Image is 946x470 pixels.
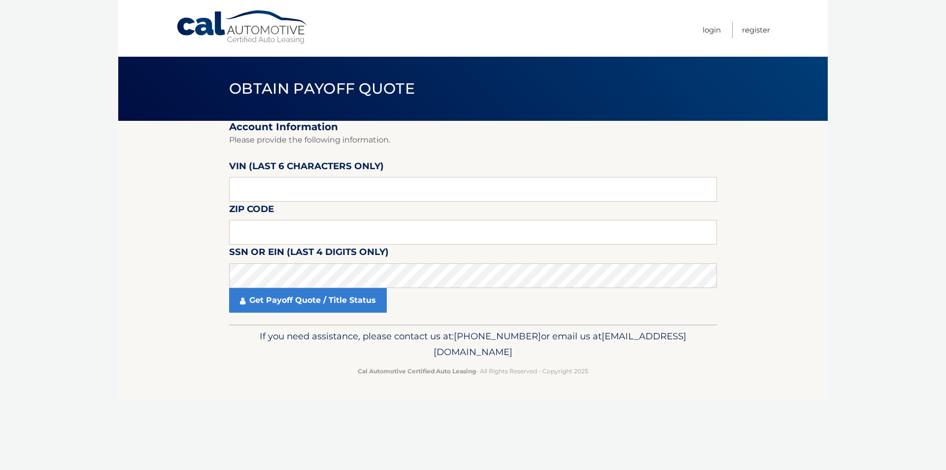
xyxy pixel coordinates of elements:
a: Cal Automotive [176,10,309,45]
span: Obtain Payoff Quote [229,79,415,98]
label: Zip Code [229,202,274,220]
strong: Cal Automotive Certified Auto Leasing [358,367,476,375]
a: Register [742,22,770,38]
label: SSN or EIN (last 4 digits only) [229,245,389,263]
a: Get Payoff Quote / Title Status [229,288,387,313]
a: Login [703,22,721,38]
label: VIN (last 6 characters only) [229,159,384,177]
p: Please provide the following information. [229,133,717,147]
p: - All Rights Reserved - Copyright 2025 [236,366,710,376]
span: [PHONE_NUMBER] [454,330,541,342]
p: If you need assistance, please contact us at: or email us at [236,328,710,360]
h2: Account Information [229,121,717,133]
